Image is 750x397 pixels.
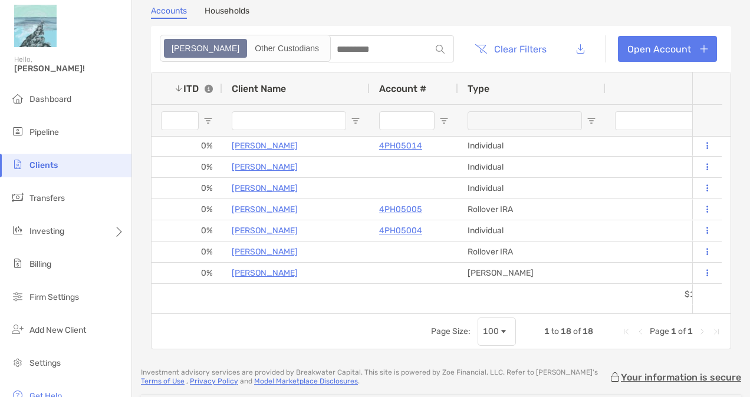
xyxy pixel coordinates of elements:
p: Investment advisory services are provided by Breakwater Capital . This site is powered by Zoe Fin... [141,368,609,386]
span: 1 [544,326,550,336]
span: 1 [671,326,676,336]
img: clients icon [11,157,25,171]
div: 0% [152,135,222,156]
span: [PERSON_NAME]! [14,64,124,74]
button: Open Filter Menu [351,116,360,125]
a: [PERSON_NAME] [232,160,298,174]
a: [PERSON_NAME] [232,138,298,153]
div: 0% [152,263,222,283]
span: Billing [29,259,51,269]
button: Clear Filters [466,36,555,62]
div: Individual [458,178,606,198]
img: billing icon [11,256,25,270]
span: Dashboard [29,94,71,104]
div: 0% [152,241,222,262]
img: firm-settings icon [11,289,25,303]
img: add_new_client icon [11,322,25,336]
a: Households [205,6,249,19]
div: Individual [458,157,606,177]
img: pipeline icon [11,124,25,138]
span: Page [650,326,669,336]
img: Zoe Logo [14,5,57,47]
span: 1 [687,326,693,336]
span: Clients [29,160,58,170]
a: Terms of Use [141,377,185,385]
div: ITD [183,83,213,94]
div: 0% [152,178,222,198]
button: Open Filter Menu [439,116,449,125]
input: Account # Filter Input [379,111,435,130]
button: Open Filter Menu [203,116,213,125]
a: [PERSON_NAME] [232,266,298,280]
div: Next Page [698,327,707,336]
div: First Page [621,327,631,336]
p: Your information is secure [621,372,741,383]
button: Open Filter Menu [587,116,596,125]
div: Page Size [478,317,516,346]
span: Account # [379,83,426,94]
input: Balance Filter Input [615,111,729,130]
a: 4PH05005 [379,202,422,217]
span: Type [468,83,489,94]
span: to [551,326,559,336]
div: Individual [458,135,606,156]
input: Client Name Filter Input [232,111,346,130]
div: Last Page [712,327,721,336]
span: Transfers [29,193,65,203]
div: Other Custodians [248,40,325,57]
input: ITD Filter Input [161,111,199,130]
img: settings icon [11,355,25,369]
div: Page Size: [431,326,471,336]
a: Model Marketplace Disclosures [254,377,358,385]
div: [PERSON_NAME] [458,263,606,283]
a: Open Account [618,36,717,62]
span: Settings [29,358,61,368]
a: [PERSON_NAME] [232,244,298,259]
span: 18 [583,326,593,336]
div: 100 [483,326,499,336]
div: Zoe [165,40,246,57]
a: [PERSON_NAME] [232,181,298,196]
div: Rollover IRA [458,241,606,262]
img: dashboard icon [11,91,25,105]
a: Privacy Policy [190,377,238,385]
div: Previous Page [636,327,645,336]
span: Firm Settings [29,292,79,302]
div: 0% [152,157,222,177]
img: input icon [436,45,445,54]
a: [PERSON_NAME] [232,223,298,238]
span: Pipeline [29,127,59,137]
a: 4PH05014 [379,138,422,153]
div: 0% [152,220,222,241]
div: Rollover IRA [458,199,606,220]
div: Individual [458,220,606,241]
span: Add New Client [29,325,86,335]
span: 18 [561,326,571,336]
span: of [573,326,581,336]
a: Accounts [151,6,187,19]
span: Investing [29,226,64,236]
img: transfers icon [11,190,25,204]
a: 4PH05004 [379,223,422,238]
span: of [678,326,686,336]
div: segmented control [160,35,331,62]
span: Client Name [232,83,286,94]
img: investing icon [11,223,25,237]
a: [PERSON_NAME] [232,202,298,217]
div: 0% [152,199,222,220]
